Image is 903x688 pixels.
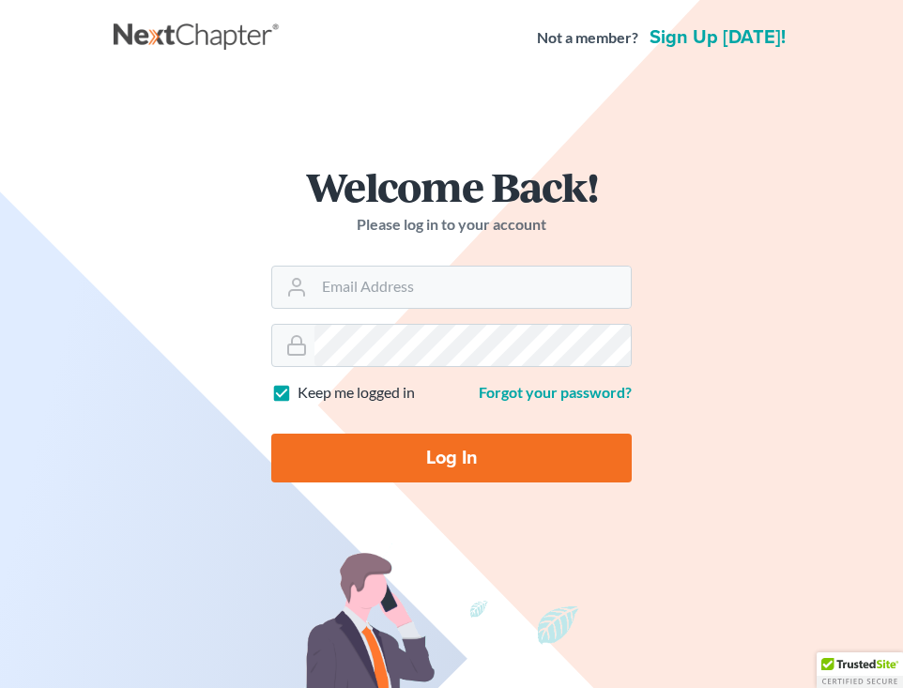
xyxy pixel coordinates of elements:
p: Please log in to your account [271,214,632,236]
label: Keep me logged in [298,382,415,404]
input: Log In [271,434,632,482]
a: Forgot your password? [479,383,632,401]
h1: Welcome Back! [271,166,632,206]
a: Sign up [DATE]! [646,28,789,47]
input: Email Address [314,267,631,308]
strong: Not a member? [537,27,638,49]
div: TrustedSite Certified [817,652,903,688]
